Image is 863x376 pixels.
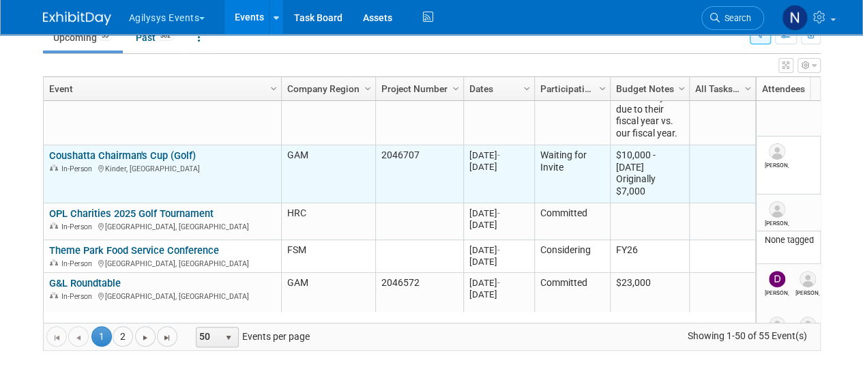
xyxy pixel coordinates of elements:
span: Go to the first page [51,332,62,343]
td: Committed [534,273,610,339]
img: In-Person Event [50,222,58,229]
div: [GEOGRAPHIC_DATA], [GEOGRAPHIC_DATA] [49,257,275,269]
a: All Tasks Complete [695,77,746,100]
span: Column Settings [362,83,373,94]
img: Darren Student [769,271,785,287]
a: Past302 [126,25,185,50]
div: [DATE] [469,149,528,161]
span: 55 [98,31,113,41]
span: select [223,332,234,343]
a: Coushatta Chairman's Cup (Golf) [49,149,196,162]
span: - [497,208,500,218]
span: 302 [156,31,175,41]
td: HRC [281,203,375,240]
div: None tagged [761,235,856,246]
img: In-Person Event [50,164,58,171]
span: Search [720,13,751,23]
span: 1 [91,326,112,347]
span: - [497,150,500,160]
span: 50 [196,328,220,347]
td: $10,000 - [DATE] Originally $7,000 [610,145,689,203]
a: Column Settings [674,77,689,98]
span: Column Settings [742,83,753,94]
a: Column Settings [448,77,463,98]
a: Attendees [762,77,853,100]
a: Column Settings [266,77,281,98]
span: Column Settings [268,83,279,94]
div: Pamela McConnell [765,218,789,227]
span: Showing 1-50 of 55 Event(s) [675,326,819,345]
div: [DATE] [469,244,528,256]
span: Column Settings [676,83,687,94]
a: Column Settings [595,77,610,98]
span: In-Person [61,222,96,231]
a: 2 [113,326,133,347]
img: Marty Halaburda [800,271,816,287]
img: Rohith Kori [769,317,785,333]
a: Company Region [287,77,366,100]
a: Project Number [381,77,454,100]
a: OPL Charities 2025 Golf Tournament [49,207,214,220]
div: Darren Student [765,287,789,296]
span: Column Settings [450,83,461,94]
a: Search [701,6,764,30]
a: Budget Notes [616,77,680,100]
div: [GEOGRAPHIC_DATA], [GEOGRAPHIC_DATA] [49,290,275,302]
div: [DATE] [469,256,528,267]
td: Committed [534,203,610,240]
a: Dates [469,77,525,100]
td: $23,000 [610,273,689,339]
span: - [497,245,500,255]
td: Considering [534,240,610,273]
a: Theme Park Food Service Conference [49,244,219,257]
img: Natalie Morin [782,5,808,31]
span: - [497,278,500,288]
div: Kinder, [GEOGRAPHIC_DATA] [49,162,275,174]
div: [DATE] [469,207,528,219]
td: 2046572 [375,273,463,339]
img: John Cleverly [800,317,816,333]
a: Upcoming55 [43,25,123,50]
a: Column Settings [740,77,755,98]
span: Column Settings [597,83,608,94]
div: [DATE] [469,277,528,289]
img: In-Person Event [50,292,58,299]
a: Go to the next page [135,326,156,347]
span: In-Person [61,164,96,173]
div: [GEOGRAPHIC_DATA], [GEOGRAPHIC_DATA] [49,220,275,232]
td: FSM [281,240,375,273]
div: [DATE] [469,219,528,231]
img: ExhibitDay [43,12,111,25]
img: Pamela McConnell [769,201,785,218]
span: Events per page [178,326,323,347]
a: Column Settings [360,77,375,98]
span: Go to the last page [162,332,173,343]
span: Go to the next page [140,332,151,343]
td: GAM [281,273,375,339]
span: In-Person [61,292,96,301]
img: In-Person Event [50,259,58,266]
a: Event [49,77,272,100]
td: FY26 [610,240,689,273]
span: In-Person [61,259,96,268]
a: Go to the first page [46,326,67,347]
a: Column Settings [519,77,534,98]
div: [DATE] [469,289,528,300]
img: Robert Egan [769,143,785,160]
a: Go to the previous page [68,326,89,347]
div: Robert Egan [765,160,789,169]
a: Participation [540,77,601,100]
span: Go to the previous page [73,332,84,343]
div: [DATE] [469,161,528,173]
a: G&L Roundtable [49,277,121,289]
span: Column Settings [521,83,532,94]
td: 2046707 [375,145,463,203]
a: Go to the last page [157,326,177,347]
td: Waiting for Invite [534,145,610,203]
td: GAM [281,145,375,203]
div: Marty Halaburda [795,287,819,296]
